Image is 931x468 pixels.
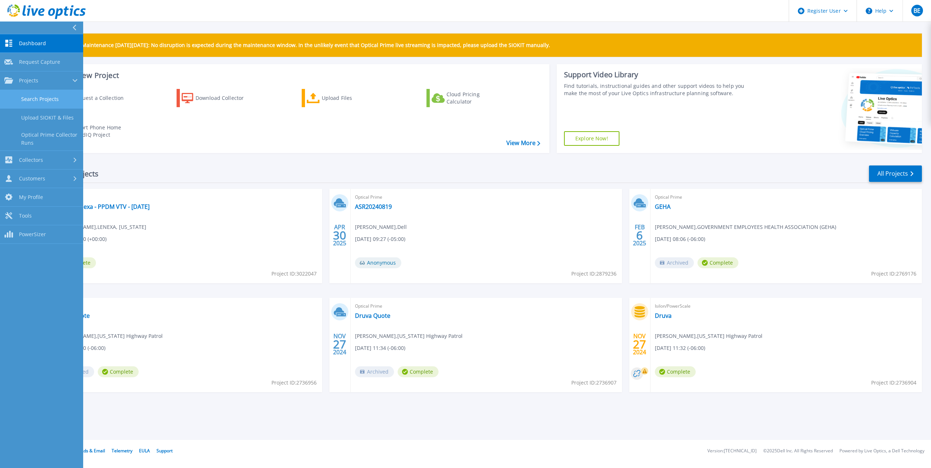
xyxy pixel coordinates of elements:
a: Druva Quote [355,312,390,319]
span: Customers [19,175,45,182]
a: ASR20240819 [355,203,392,210]
div: Request a Collection [73,91,131,105]
div: Support Video Library [564,70,753,79]
span: Optical Prime [655,193,918,201]
div: NOV 2024 [333,331,347,358]
a: GEHA [655,203,671,210]
div: Find tutorials, instructional guides and other support videos to help you make the most of your L... [564,82,753,97]
span: 30 [333,232,346,238]
span: Project ID: 2736956 [271,379,317,387]
span: [DATE] 09:27 (-05:00) [355,235,405,243]
span: Dashboard [19,40,46,47]
a: Cloud Pricing Calculator [426,89,508,107]
span: [PERSON_NAME] , LENEXA, [US_STATE] [55,223,146,231]
span: 27 [633,341,646,347]
span: [DATE] 08:06 (-06:00) [655,235,705,243]
span: Optical Prime [355,302,618,310]
a: Druva [655,312,672,319]
div: Download Collector [196,91,254,105]
a: All Projects [869,165,922,182]
span: Tools [19,212,32,219]
span: [PERSON_NAME] , Dell [355,223,407,231]
span: [PERSON_NAME] , [US_STATE] Highway Patrol [355,332,463,340]
a: Explore Now! [564,131,619,146]
span: [DATE] 11:32 (-06:00) [655,344,705,352]
span: Collectors [19,157,43,163]
span: Archived [655,257,694,268]
span: 27 [333,341,346,347]
span: Project ID: 2879236 [571,270,617,278]
a: Support [157,448,173,454]
span: Anonymous [355,257,401,268]
span: Archived [355,366,394,377]
span: My Profile [19,194,43,200]
div: Upload Files [322,91,380,105]
div: NOV 2024 [633,331,646,358]
a: Telemetry [112,448,132,454]
span: [DATE] 11:34 (-06:00) [355,344,405,352]
span: Request Capture [19,59,60,65]
div: APR 2025 [333,222,347,249]
div: Cloud Pricing Calculator [447,91,505,105]
span: Projects [19,77,38,84]
span: Isilon/PowerScale [655,302,918,310]
span: Project ID: 3022047 [271,270,317,278]
li: Powered by Live Optics, a Dell Technology [839,449,924,453]
a: City of Lenexa - PPDM VTV - [DATE] [55,203,150,210]
a: Download Collector [177,89,258,107]
span: 6 [636,232,643,238]
span: PowerSizer [19,231,46,238]
span: [PERSON_NAME] , [US_STATE] Highway Patrol [655,332,762,340]
span: Complete [698,257,738,268]
a: Upload Files [302,89,383,107]
span: Project ID: 2736904 [871,379,916,387]
span: Data Domain [55,193,318,201]
span: Optical Prime [355,193,618,201]
span: Project ID: 2769176 [871,270,916,278]
span: Optical Prime [55,302,318,310]
div: Import Phone Home CloudIQ Project [72,124,128,139]
p: Scheduled Maintenance [DATE][DATE]: No disruption is expected during the maintenance window. In t... [54,42,550,48]
span: [PERSON_NAME] , [US_STATE] Highway Patrol [55,332,163,340]
span: Complete [655,366,696,377]
div: FEB 2025 [633,222,646,249]
a: Ads & Email [81,448,105,454]
a: Request a Collection [52,89,133,107]
span: BE [913,8,920,13]
span: Complete [98,366,139,377]
li: Version: [TECHNICAL_ID] [707,449,757,453]
span: Project ID: 2736907 [571,379,617,387]
a: View More [506,140,540,147]
span: [PERSON_NAME] , GOVERNMENT EMPLOYEES HEALTH ASSOCIATION (GEHA) [655,223,836,231]
span: Complete [398,366,439,377]
a: EULA [139,448,150,454]
h3: Start a New Project [52,71,540,79]
li: © 2025 Dell Inc. All Rights Reserved [763,449,833,453]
